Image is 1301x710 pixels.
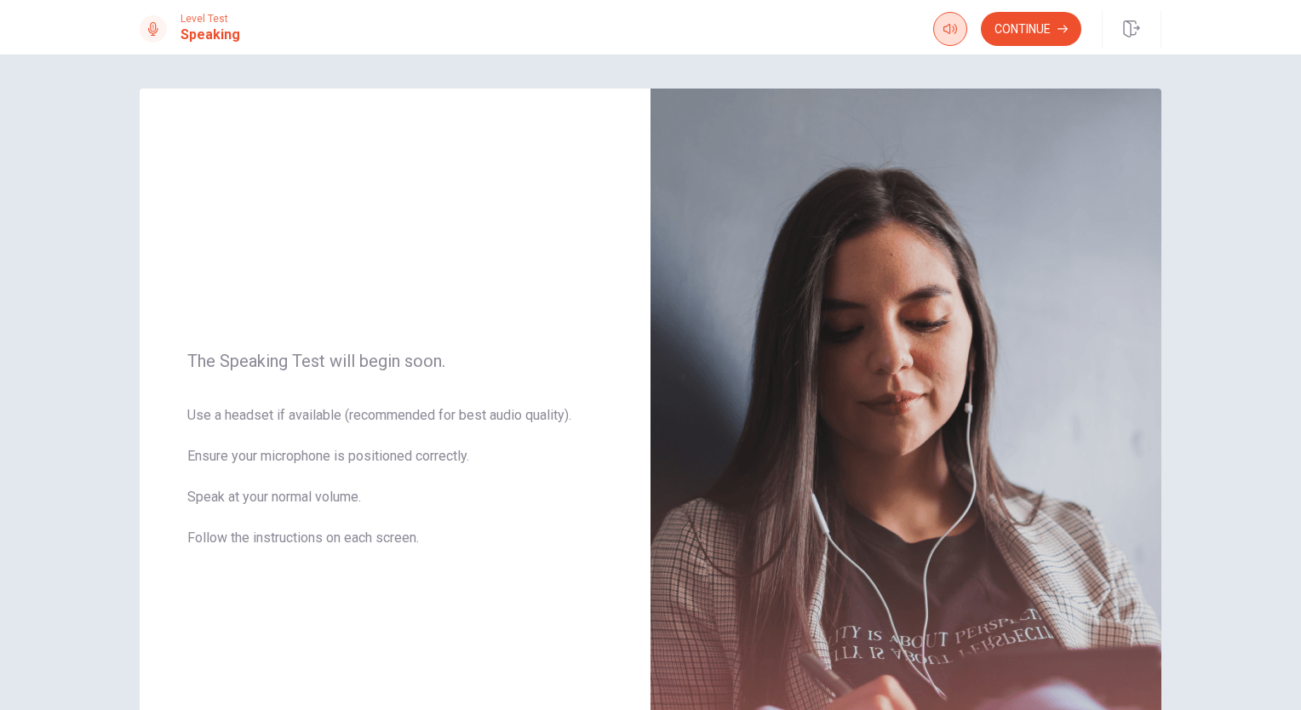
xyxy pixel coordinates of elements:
span: Use a headset if available (recommended for best audio quality). Ensure your microphone is positi... [187,405,603,569]
button: Continue [981,12,1081,46]
h1: Speaking [181,25,240,45]
span: Level Test [181,13,240,25]
span: The Speaking Test will begin soon. [187,351,603,371]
